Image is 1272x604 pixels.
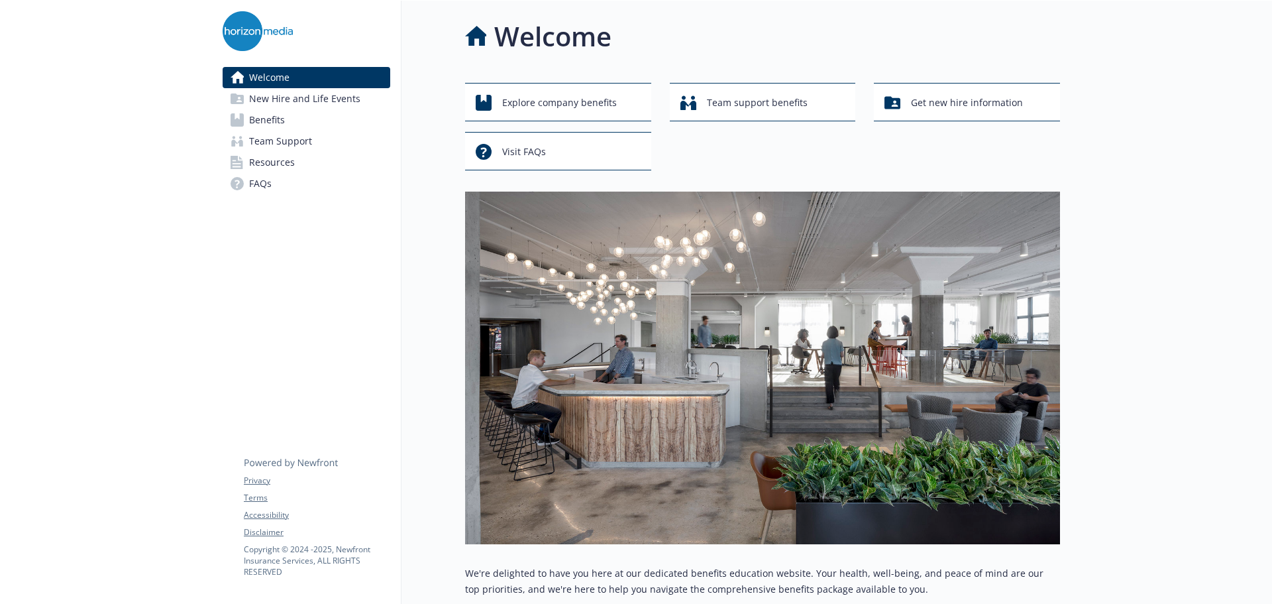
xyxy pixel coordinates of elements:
[249,173,272,194] span: FAQs
[502,90,617,115] span: Explore company benefits
[223,173,390,194] a: FAQs
[223,152,390,173] a: Resources
[465,83,651,121] button: Explore company benefits
[244,544,390,577] p: Copyright © 2024 - 2025 , Newfront Insurance Services, ALL RIGHTS RESERVED
[465,192,1060,544] img: overview page banner
[244,509,390,521] a: Accessibility
[465,566,1060,597] p: We're delighted to have you here at our dedicated benefits education website. Your health, well-b...
[244,526,390,538] a: Disclaimer
[465,132,651,170] button: Visit FAQs
[707,90,808,115] span: Team support benefits
[244,492,390,504] a: Terms
[244,475,390,487] a: Privacy
[670,83,856,121] button: Team support benefits
[249,152,295,173] span: Resources
[249,131,312,152] span: Team Support
[223,109,390,131] a: Benefits
[223,88,390,109] a: New Hire and Life Events
[249,67,290,88] span: Welcome
[874,83,1060,121] button: Get new hire information
[223,131,390,152] a: Team Support
[502,139,546,164] span: Visit FAQs
[249,88,360,109] span: New Hire and Life Events
[911,90,1023,115] span: Get new hire information
[223,67,390,88] a: Welcome
[249,109,285,131] span: Benefits
[494,17,611,56] h1: Welcome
